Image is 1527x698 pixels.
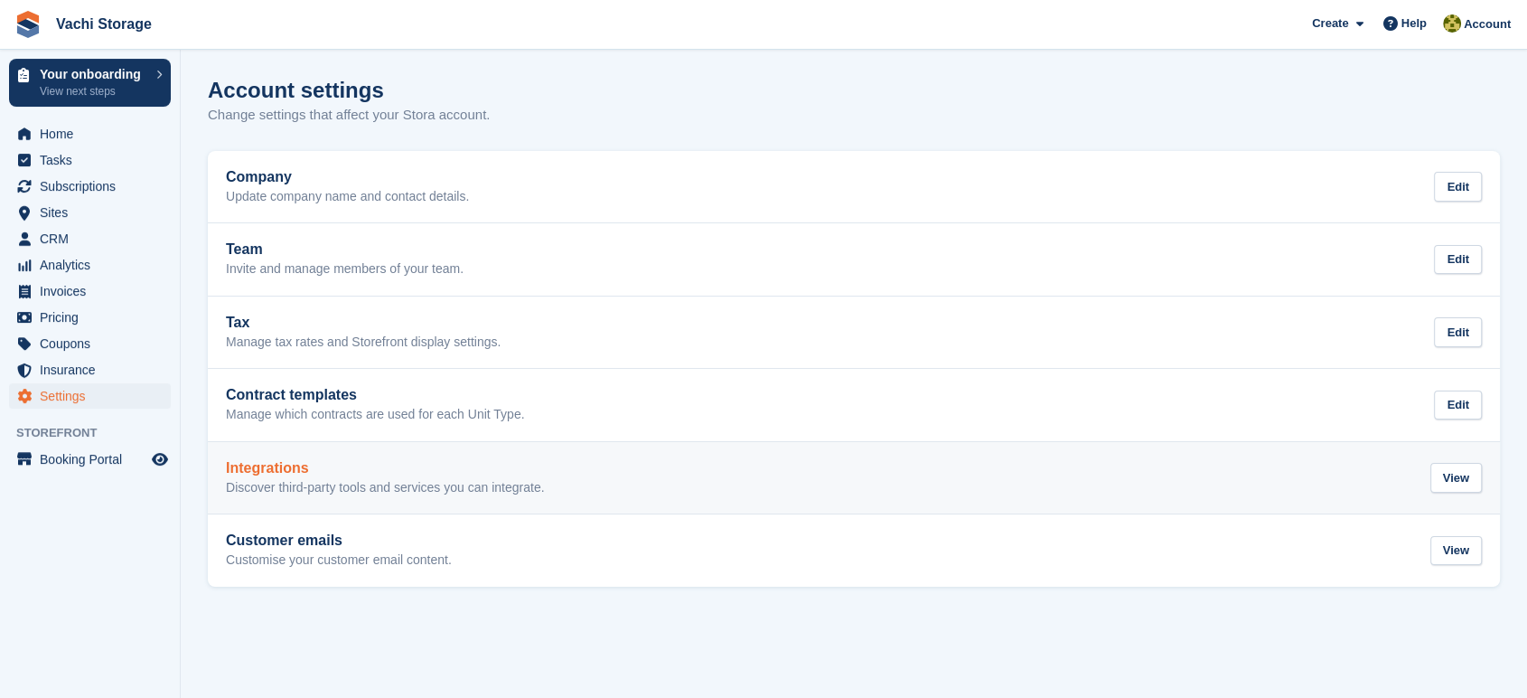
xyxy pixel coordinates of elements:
[40,174,148,199] span: Subscriptions
[9,174,171,199] a: menu
[14,11,42,38] img: stora-icon-8386f47178a22dfd0bd8f6a31ec36ba5ce8667c1dd55bd0f319d3a0aa187defe.svg
[40,147,148,173] span: Tasks
[40,226,148,251] span: CRM
[40,383,148,409] span: Settings
[1430,463,1482,493] div: View
[1434,172,1482,202] div: Edit
[9,331,171,356] a: menu
[226,552,452,569] p: Customise your customer email content.
[40,357,148,382] span: Insurance
[40,252,148,278] span: Analytics
[9,383,171,409] a: menu
[49,9,159,39] a: Vachi Storage
[1434,391,1482,420] div: Edit
[9,357,171,382] a: menu
[40,447,148,472] span: Booking Portal
[208,223,1500,296] a: Team Invite and manage members of your team. Edit
[149,448,171,470] a: Preview store
[208,151,1500,223] a: Company Update company name and contact details. Edit
[1434,317,1482,347] div: Edit
[9,226,171,251] a: menu
[226,460,545,476] h2: Integrations
[40,121,148,146] span: Home
[226,407,524,423] p: Manage which contracts are used for each Unit Type.
[9,59,171,107] a: Your onboarding View next steps
[1443,14,1461,33] img: Accounting
[226,189,469,205] p: Update company name and contact details.
[9,278,171,304] a: menu
[40,305,148,330] span: Pricing
[226,315,501,331] h2: Tax
[226,241,464,258] h2: Team
[40,68,147,80] p: Your onboarding
[226,335,501,351] p: Manage tax rates and Storefront display settings.
[226,480,545,496] p: Discover third-party tools and services you can integrate.
[1430,536,1482,566] div: View
[9,147,171,173] a: menu
[1464,15,1511,33] span: Account
[208,369,1500,441] a: Contract templates Manage which contracts are used for each Unit Type. Edit
[40,278,148,304] span: Invoices
[16,424,180,442] span: Storefront
[226,261,464,278] p: Invite and manage members of your team.
[9,121,171,146] a: menu
[1312,14,1348,33] span: Create
[9,447,171,472] a: menu
[208,105,490,126] p: Change settings that affect your Stora account.
[9,200,171,225] a: menu
[226,387,524,403] h2: Contract templates
[40,331,148,356] span: Coupons
[208,442,1500,514] a: Integrations Discover third-party tools and services you can integrate. View
[9,305,171,330] a: menu
[208,78,384,102] h1: Account settings
[40,200,148,225] span: Sites
[226,169,469,185] h2: Company
[1401,14,1427,33] span: Help
[1434,245,1482,275] div: Edit
[208,297,1500,369] a: Tax Manage tax rates and Storefront display settings. Edit
[208,514,1500,587] a: Customer emails Customise your customer email content. View
[9,252,171,278] a: menu
[226,533,452,549] h2: Customer emails
[40,83,147,99] p: View next steps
